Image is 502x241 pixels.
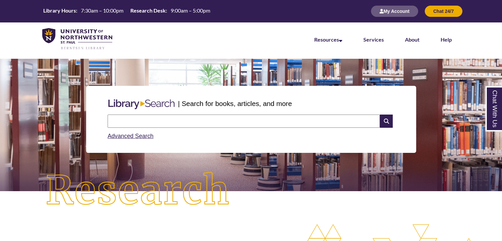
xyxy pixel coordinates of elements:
[371,6,418,17] button: My Account
[25,152,251,230] img: Research
[441,36,452,43] a: Help
[108,133,153,139] a: Advanced Search
[41,7,213,15] table: Hours Today
[105,97,178,112] img: Libary Search
[41,7,213,16] a: Hours Today
[171,7,210,14] span: 9:00am – 5:00pm
[363,36,384,43] a: Services
[405,36,419,43] a: About
[380,115,392,128] i: Search
[425,8,462,14] a: Chat 24/7
[371,8,418,14] a: My Account
[314,36,342,43] a: Resources
[425,6,462,17] button: Chat 24/7
[42,28,112,50] img: UNWSP Library Logo
[81,7,123,14] span: 7:30am – 10:00pm
[128,7,168,14] th: Research Desk:
[41,7,78,14] th: Library Hours:
[178,98,292,109] p: | Search for books, articles, and more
